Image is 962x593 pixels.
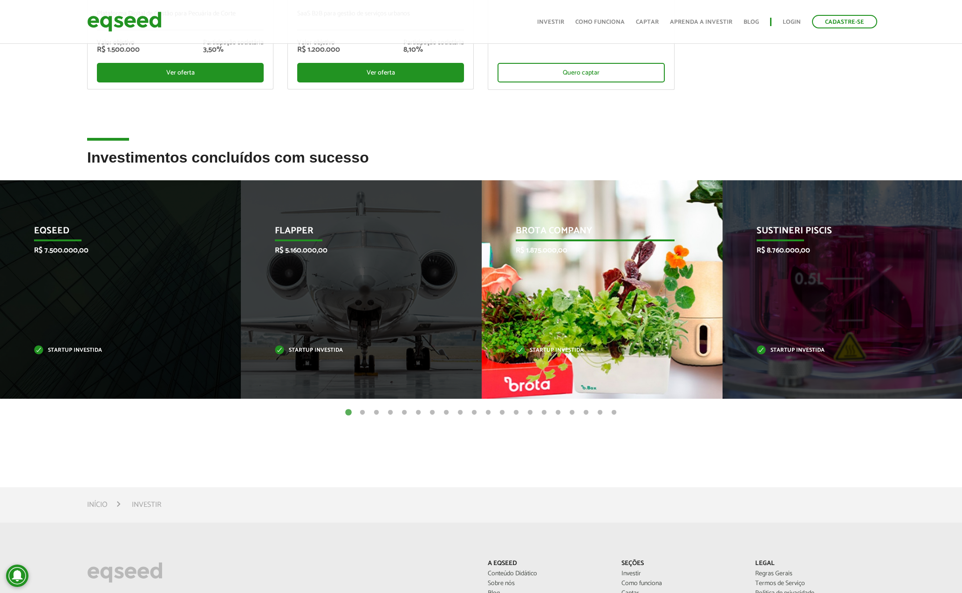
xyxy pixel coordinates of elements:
[470,408,479,417] button: 10 of 20
[757,246,915,255] p: R$ 8.760.000,00
[34,246,193,255] p: R$ 7.500.000,00
[757,225,915,241] p: Sustineri Piscis
[344,408,353,417] button: 1 of 20
[516,348,675,353] p: Startup investida
[621,571,741,577] a: Investir
[498,408,507,417] button: 12 of 20
[755,580,875,587] a: Termos de Serviço
[553,408,563,417] button: 16 of 20
[87,150,875,180] h2: Investimentos concluídos com sucesso
[403,40,464,46] div: Participação societária
[516,246,675,255] p: R$ 1.875.000,00
[87,560,163,585] img: EqSeed Logo
[488,571,607,577] a: Conteúdo Didático
[484,408,493,417] button: 11 of 20
[567,408,577,417] button: 17 of 20
[755,560,875,568] p: Legal
[386,408,395,417] button: 4 of 20
[581,408,591,417] button: 18 of 20
[636,19,659,25] a: Captar
[428,408,437,417] button: 7 of 20
[132,498,161,511] li: Investir
[537,19,564,25] a: Investir
[87,9,162,34] img: EqSeed
[670,19,732,25] a: Aprenda a investir
[97,46,140,54] div: R$ 1.500.000
[456,408,465,417] button: 9 of 20
[87,501,108,509] a: Início
[783,19,801,25] a: Login
[488,560,607,568] p: A EqSeed
[621,580,741,587] a: Como funciona
[297,63,464,82] div: Ver oferta
[275,225,434,241] p: Flapper
[755,571,875,577] a: Regras Gerais
[34,348,193,353] p: Startup investida
[621,560,741,568] p: Seções
[203,40,264,46] div: Participação societária
[488,580,607,587] a: Sobre nós
[414,408,423,417] button: 6 of 20
[512,408,521,417] button: 13 of 20
[97,63,264,82] div: Ver oferta
[812,15,877,28] a: Cadastre-se
[400,408,409,417] button: 5 of 20
[525,408,535,417] button: 14 of 20
[575,19,625,25] a: Como funciona
[757,348,915,353] p: Startup investida
[516,225,675,241] p: Brota Company
[595,408,605,417] button: 19 of 20
[275,246,434,255] p: R$ 5.160.000,00
[275,348,434,353] p: Startup investida
[744,19,759,25] a: Blog
[203,46,264,54] div: 3,50%
[609,408,619,417] button: 20 of 20
[442,408,451,417] button: 8 of 20
[539,408,549,417] button: 15 of 20
[403,46,464,54] div: 8,10%
[358,408,367,417] button: 2 of 20
[297,46,340,54] div: R$ 1.200.000
[498,63,664,82] div: Quero captar
[372,408,381,417] button: 3 of 20
[34,225,193,241] p: EqSeed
